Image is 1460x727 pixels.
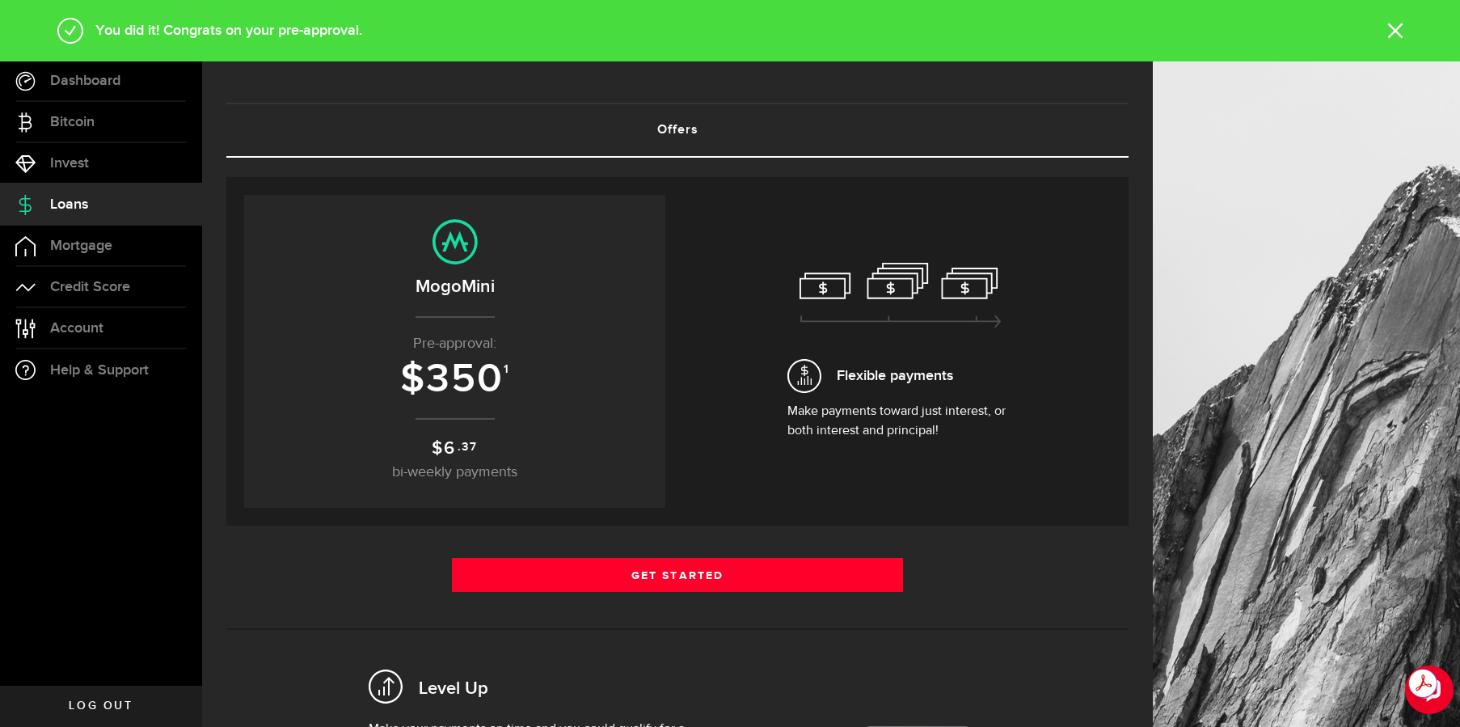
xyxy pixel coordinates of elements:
span: Dashboard [50,74,120,88]
iframe: LiveChat chat widget [1392,659,1460,727]
span: Bitcoin [50,115,95,129]
span: Mortgage [50,239,112,253]
span: bi-weekly payments [392,465,517,480]
div: You did it! Congrats on your pre-approval. [84,20,1387,41]
sup: 1 [504,362,510,377]
a: Offers [226,104,1129,156]
span: Flexible payments [837,365,953,387]
span: Credit Score [50,280,130,294]
span: Help & Support [50,363,149,378]
span: 350 [426,355,504,404]
h2: Level Up [419,677,488,702]
span: Invest [50,156,89,171]
p: Make payments toward just interest, or both interest and principal! [787,402,1014,441]
span: $ [400,355,426,404]
a: Get Started [452,558,903,592]
span: Loans [50,197,88,212]
span: $ [432,437,444,459]
span: Log out [69,700,133,712]
h2: MogoMini [260,273,649,300]
ul: Tabs Navigation [226,103,1129,158]
p: Pre-approval: [260,333,649,355]
sup: .37 [458,438,478,456]
span: Account [50,321,103,336]
span: 6 [444,437,456,459]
